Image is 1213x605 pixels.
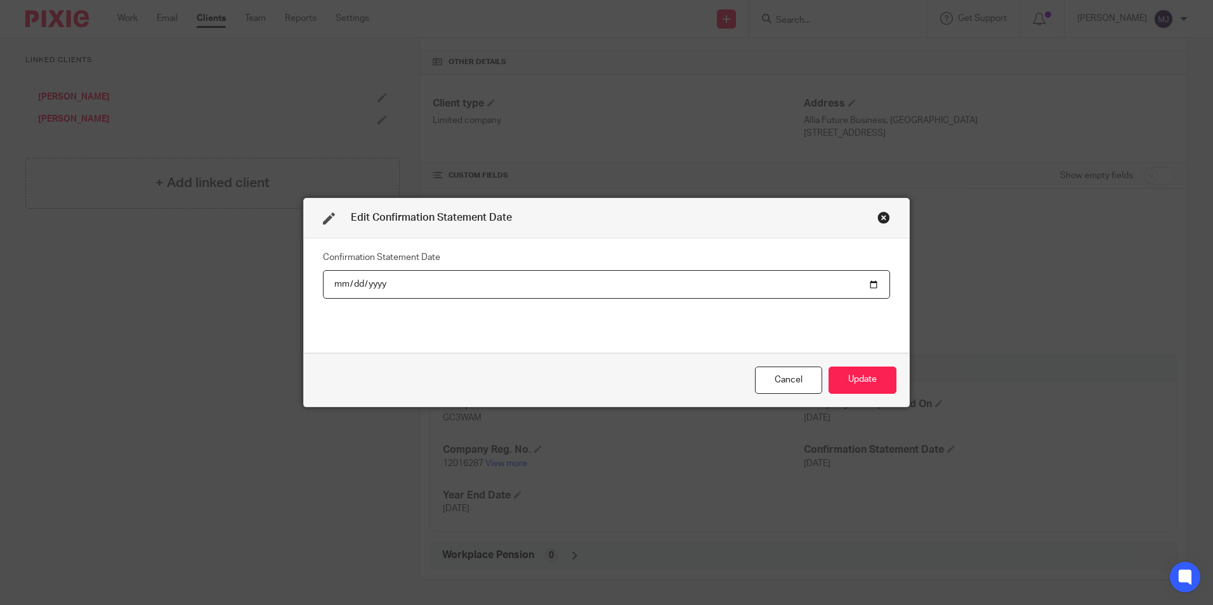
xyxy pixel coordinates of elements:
[829,367,896,394] button: Update
[323,270,890,299] input: YYYY-MM-DD
[755,367,822,394] div: Close this dialog window
[877,211,890,224] div: Close this dialog window
[323,251,440,264] label: Confirmation Statement Date
[351,212,512,223] span: Edit Confirmation Statement Date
